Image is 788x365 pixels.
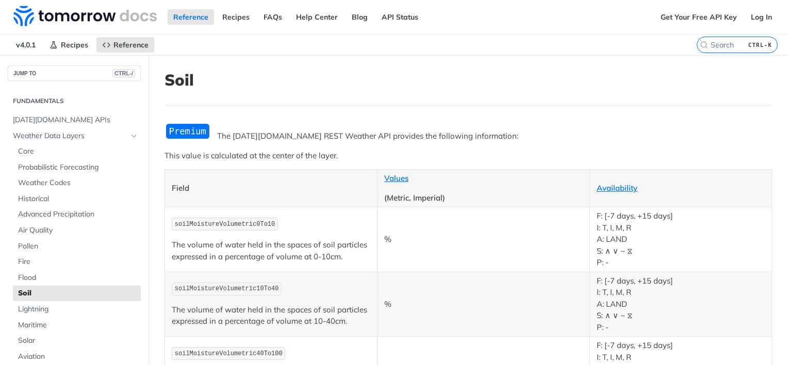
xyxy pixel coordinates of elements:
[13,286,141,301] a: Soil
[10,37,41,53] span: v4.0.1
[745,9,778,25] a: Log In
[13,333,141,349] a: Solar
[172,182,370,194] p: Field
[13,349,141,364] a: Aviation
[217,9,255,25] a: Recipes
[384,298,583,310] p: %
[172,239,370,262] p: The volume of water held in the spaces of soil particles expressed in a percentage of volume at 0...
[165,130,772,142] p: The [DATE][DOMAIN_NAME] REST Weather API provides the following information:
[13,131,127,141] span: Weather Data Layers
[18,146,138,157] span: Core
[18,162,138,173] span: Probabilistic Forecasting
[13,254,141,270] a: Fire
[13,270,141,286] a: Flood
[597,210,765,269] p: F: [-7 days, +15 days] I: T, I, M, R A: LAND S: ∧ ∨ ~ ⧖ P: -
[175,221,275,228] span: soilMoistureVolumetric0To10
[165,150,772,162] p: This value is calculated at the center of the layer.
[346,9,373,25] a: Blog
[13,223,141,238] a: Air Quality
[175,285,279,292] span: soilMoistureVolumetric10To40
[13,239,141,254] a: Pollen
[597,183,637,193] a: Availability
[18,352,138,362] span: Aviation
[13,6,157,26] img: Tomorrow.io Weather API Docs
[18,194,138,204] span: Historical
[258,9,288,25] a: FAQs
[13,302,141,317] a: Lightning
[384,234,583,245] p: %
[112,69,135,77] span: CTRL-/
[18,288,138,298] span: Soil
[130,132,138,140] button: Hide subpages for Weather Data Layers
[165,71,772,89] h1: Soil
[44,37,94,53] a: Recipes
[13,207,141,222] a: Advanced Precipitation
[18,336,138,346] span: Solar
[655,9,743,25] a: Get Your Free API Key
[13,160,141,175] a: Probabilistic Forecasting
[18,225,138,236] span: Air Quality
[18,241,138,252] span: Pollen
[13,115,138,125] span: [DATE][DOMAIN_NAME] APIs
[13,144,141,159] a: Core
[13,318,141,333] a: Maritime
[746,40,775,50] kbd: CTRL-K
[168,9,214,25] a: Reference
[13,191,141,207] a: Historical
[18,273,138,283] span: Flood
[18,304,138,314] span: Lightning
[18,209,138,220] span: Advanced Precipitation
[13,175,141,191] a: Weather Codes
[172,304,370,327] p: The volume of water held in the spaces of soil particles expressed in a percentage of volume at 1...
[700,41,708,49] svg: Search
[18,178,138,188] span: Weather Codes
[8,65,141,81] button: JUMP TOCTRL-/
[18,257,138,267] span: Fire
[96,37,154,53] a: Reference
[384,192,583,204] p: (Metric, Imperial)
[384,173,408,183] a: Values
[8,112,141,128] a: [DATE][DOMAIN_NAME] APIs
[290,9,343,25] a: Help Center
[8,96,141,106] h2: Fundamentals
[175,350,283,357] span: soilMoistureVolumetric40To100
[18,320,138,330] span: Maritime
[376,9,424,25] a: API Status
[61,40,88,49] span: Recipes
[8,128,141,144] a: Weather Data LayersHide subpages for Weather Data Layers
[597,275,765,334] p: F: [-7 days, +15 days] I: T, I, M, R A: LAND S: ∧ ∨ ~ ⧖ P: -
[113,40,149,49] span: Reference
